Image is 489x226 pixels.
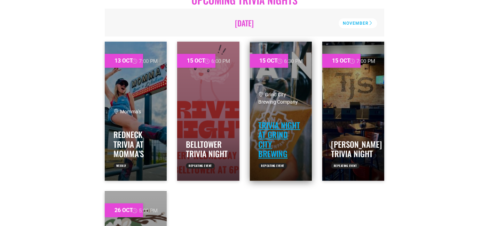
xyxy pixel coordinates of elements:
span: Weekly [113,163,129,169]
h2: [DATE] [115,18,374,27]
a: Belltower Trivia Night [186,138,228,160]
span: Repeating Event [259,163,287,169]
span: Momma's [113,109,141,114]
span: Grind City Brewing Company [259,92,298,105]
span: Repeating Event [186,163,215,169]
a: Redneck Trivia at Momma’s [113,129,144,160]
span: Repeating Event [331,163,360,169]
a: [PERSON_NAME] Trivia Night [331,138,382,160]
a: Trivia Night at Grind City Brewing [259,119,300,160]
